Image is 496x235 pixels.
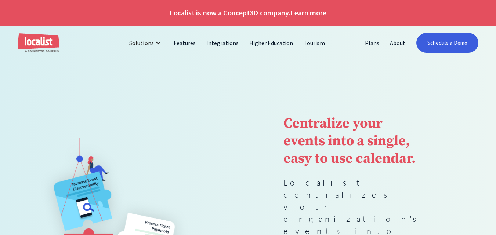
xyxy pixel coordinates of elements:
a: Learn more [290,7,326,18]
a: Plans [360,34,385,52]
a: About [385,34,411,52]
a: Integrations [201,34,244,52]
strong: Centralize your events into a single, easy to use calendar. [283,115,416,168]
div: Solutions [129,38,153,47]
a: Features [169,34,201,52]
a: Schedule a Demo [416,33,478,53]
a: Tourism [298,34,330,52]
div: Solutions [124,34,168,52]
a: Higher Education [244,34,299,52]
a: home [18,33,59,53]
